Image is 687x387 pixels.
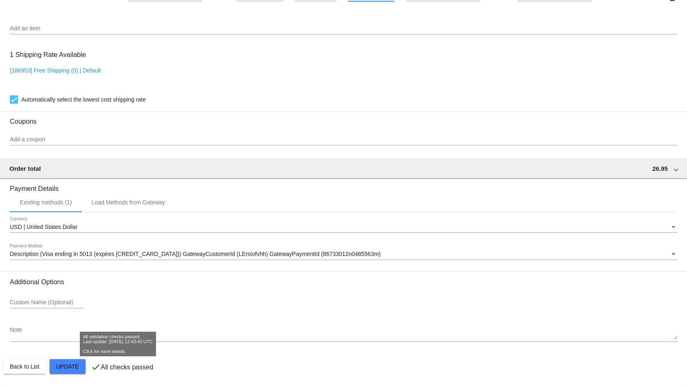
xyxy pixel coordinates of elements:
[652,165,668,172] span: 26.95
[20,199,72,206] div: Existing methods (1)
[10,278,677,286] h3: Additional Options
[10,179,677,192] h3: Payment Details
[10,299,84,306] input: Custom Name (Optional)
[10,25,677,32] input: Add an item
[10,136,677,143] input: Add a coupon
[21,95,146,104] span: Automatically select the lowest cost shipping rate
[91,362,101,372] mat-icon: check
[10,46,86,63] h3: 1 Shipping Rate Available
[101,364,153,371] p: All checks passed
[10,251,677,258] mat-select: Payment Method
[9,165,41,172] span: Order total
[56,363,79,370] span: Update
[92,199,165,206] div: Load Methods from Gateway
[10,224,677,231] mat-select: Currency
[10,363,39,370] span: Back to List
[10,111,677,125] h3: Coupons
[10,67,101,74] a: [186953] Free Shipping (0) | Default
[3,359,46,374] button: Back to List
[10,251,381,257] span: Description (Visa ending in 5013 (expires [CREDIT_CARD_DATA])) GatewayCustomerId (LErsIofvhh) Gat...
[10,224,77,230] span: USD | United States Dollar
[50,359,86,374] button: Update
